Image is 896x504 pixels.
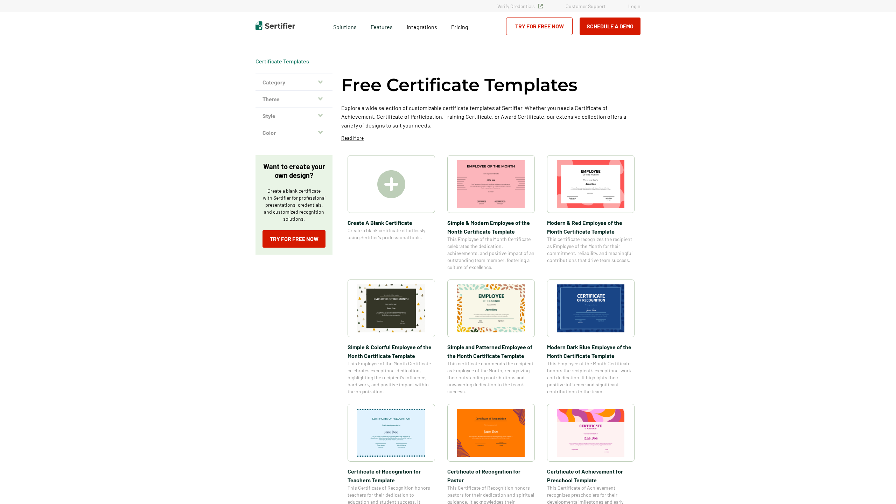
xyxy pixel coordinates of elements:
[262,230,325,248] a: Try for Free Now
[547,360,635,395] span: This Employee of the Month Certificate honors the recipient’s exceptional work and dedication. It...
[566,3,605,9] a: Customer Support
[547,236,635,264] span: This certificate recognizes the recipient as Employee of the Month for their commitment, reliabil...
[357,409,425,457] img: Certificate of Recognition for Teachers Template
[447,218,535,236] span: Simple & Modern Employee of the Month Certificate Template
[447,279,535,395] a: Simple and Patterned Employee of the Month Certificate TemplateSimple and Patterned Employee of t...
[348,343,435,360] span: Simple & Colorful Employee of the Month Certificate Template
[348,279,435,395] a: Simple & Colorful Employee of the Month Certificate TemplateSimple & Colorful Employee of the Mon...
[538,4,543,8] img: Verified
[547,343,635,360] span: Modern Dark Blue Employee of the Month Certificate Template
[357,284,425,332] img: Simple & Colorful Employee of the Month Certificate Template
[377,170,405,198] img: Create A Blank Certificate
[371,22,393,30] span: Features
[447,343,535,360] span: Simple and Patterned Employee of the Month Certificate Template
[557,409,625,457] img: Certificate of Achievement for Preschool Template
[255,124,332,141] button: Color
[447,467,535,484] span: Certificate of Recognition for Pastor
[333,22,357,30] span: Solutions
[451,22,468,30] a: Pricing
[457,409,525,457] img: Certificate of Recognition for Pastor
[255,58,309,65] div: Breadcrumb
[255,74,332,91] button: Category
[348,227,435,241] span: Create a blank certificate effortlessly using Sertifier’s professional tools.
[407,22,437,30] a: Integrations
[348,467,435,484] span: Certificate of Recognition for Teachers Template
[557,284,625,332] img: Modern Dark Blue Employee of the Month Certificate Template
[341,134,364,141] p: Read More
[262,162,325,180] p: Want to create your own design?
[255,21,295,30] img: Sertifier | Digital Credentialing Platform
[255,58,309,64] a: Certificate Templates
[547,279,635,395] a: Modern Dark Blue Employee of the Month Certificate TemplateModern Dark Blue Employee of the Month...
[457,160,525,208] img: Simple & Modern Employee of the Month Certificate Template
[407,23,437,30] span: Integrations
[447,236,535,271] span: This Employee of the Month Certificate celebrates the dedication, achievements, and positive impa...
[547,467,635,484] span: Certificate of Achievement for Preschool Template
[628,3,640,9] a: Login
[447,155,535,271] a: Simple & Modern Employee of the Month Certificate TemplateSimple & Modern Employee of the Month C...
[447,360,535,395] span: This certificate commends the recipient as Employee of the Month, recognizing their outstanding c...
[557,160,625,208] img: Modern & Red Employee of the Month Certificate Template
[451,23,468,30] span: Pricing
[255,91,332,108] button: Theme
[348,218,435,227] span: Create A Blank Certificate
[547,218,635,236] span: Modern & Red Employee of the Month Certificate Template
[262,187,325,222] p: Create a blank certificate with Sertifier for professional presentations, credentials, and custom...
[497,3,543,9] a: Verify Credentials
[341,74,577,96] h1: Free Certificate Templates
[547,155,635,271] a: Modern & Red Employee of the Month Certificate TemplateModern & Red Employee of the Month Certifi...
[506,18,573,35] a: Try for Free Now
[341,103,640,130] p: Explore a wide selection of customizable certificate templates at Sertifier. Whether you need a C...
[255,58,309,65] span: Certificate Templates
[457,284,525,332] img: Simple and Patterned Employee of the Month Certificate Template
[255,108,332,124] button: Style
[348,360,435,395] span: This Employee of the Month Certificate celebrates exceptional dedication, highlighting the recipi...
